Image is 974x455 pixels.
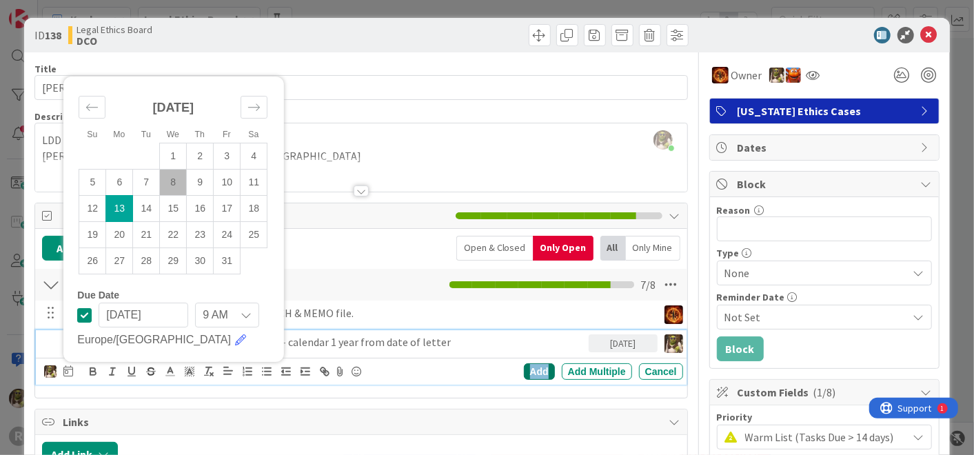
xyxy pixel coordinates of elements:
[731,67,762,83] span: Owner
[79,221,106,247] td: Sunday, 10/19/2025 12:00 PM
[34,63,57,75] label: Title
[214,195,241,221] td: Friday, 10/17/2025 12:00 PM
[664,334,683,353] img: DG
[106,247,133,274] td: Monday, 10/27/2025 12:00 PM
[63,208,448,224] span: Tasks
[42,132,680,148] p: LDD 2401040 [PERSON_NAME] ([PERSON_NAME])
[29,2,63,19] span: Support
[133,247,160,274] td: Tuesday, 10/28/2025 12:00 PM
[153,101,194,114] strong: [DATE]
[106,195,133,221] td: Selected. Monday, 10/13/2025 12:00 PM
[45,28,61,42] b: 138
[241,195,267,221] td: Saturday, 10/18/2025 12:00 PM
[524,363,555,380] div: Add
[99,303,188,327] input: MM/DD/YYYY
[639,363,683,380] div: Cancel
[195,130,205,139] small: Th
[214,221,241,247] td: Friday, 10/24/2025 12:00 PM
[141,130,151,139] small: Tu
[63,334,582,350] p: Check in file or clio for letter referring to DCO - calendar 1 year from date of letter
[533,236,593,261] div: Only Open
[63,414,662,430] span: Links
[786,68,801,83] img: KA
[133,169,160,195] td: Tuesday, 10/07/2025 12:00 PM
[86,305,652,321] p: Complete TPS located in clients RESEARCH & MEMO file.
[187,195,214,221] td: Thursday, 10/16/2025 12:00 PM
[724,309,908,325] span: Not Set
[187,169,214,195] td: Thursday, 10/09/2025 12:00 PM
[63,272,336,297] input: Add Checklist...
[241,96,267,119] div: Move forward to switch to the next month.
[214,247,241,274] td: Friday, 10/31/2025 12:00 PM
[160,195,187,221] td: Wednesday, 10/15/2025 12:00 PM
[133,195,160,221] td: Tuesday, 10/14/2025 12:00 PM
[653,130,673,150] img: yW9LRPfq2I1p6cQkqhMnMPjKb8hcA9gF.jpg
[717,204,751,216] label: Reason
[769,68,784,83] img: DG
[223,130,231,139] small: Fr
[589,334,658,352] div: [DATE]
[214,143,241,169] td: Friday, 10/03/2025 12:00 PM
[72,6,75,17] div: 1
[241,143,267,169] td: Saturday, 10/04/2025 12:00 PM
[203,305,227,325] span: 9 AM
[87,130,97,139] small: Su
[738,384,914,401] span: Custom Fields
[167,130,179,139] small: We
[133,221,160,247] td: Tuesday, 10/21/2025 12:00 PM
[664,305,683,324] img: TR
[77,35,152,46] b: DCO
[712,67,729,83] img: TR
[600,236,626,261] div: All
[77,290,119,300] span: Due Date
[562,363,632,380] div: Add Multiple
[77,332,231,348] span: Europe/[GEOGRAPHIC_DATA]
[79,247,106,274] td: Sunday, 10/26/2025 12:00 PM
[717,248,740,258] span: Type
[160,221,187,247] td: Wednesday, 10/22/2025 12:00 PM
[79,169,106,195] td: Sunday, 10/05/2025 12:00 PM
[187,143,214,169] td: Thursday, 10/02/2025 12:00 PM
[626,236,680,261] div: Only Mine
[717,336,764,361] button: Block
[34,27,61,43] span: ID
[106,169,133,195] td: Monday, 10/06/2025 12:00 PM
[214,169,241,195] td: Friday, 10/10/2025 12:00 PM
[641,276,656,293] span: 7 / 8
[187,247,214,274] td: Thursday, 10/30/2025 12:00 PM
[160,247,187,274] td: Wednesday, 10/29/2025 12:00 PM
[241,169,267,195] td: Saturday, 10/11/2025 12:00 PM
[34,110,88,123] span: Description
[77,24,152,35] span: Legal Ethics Board
[113,130,125,139] small: Mo
[248,130,258,139] small: Sa
[44,365,57,378] img: DG
[738,139,914,156] span: Dates
[106,221,133,247] td: Monday, 10/20/2025 12:00 PM
[456,236,533,261] div: Open & Closed
[160,169,187,195] td: Wednesday, 10/08/2025 12:00 PM
[42,148,680,164] p: [PERSON_NAME] - Assistant General Counsel [GEOGRAPHIC_DATA]
[724,263,901,283] span: None
[160,143,187,169] td: Wednesday, 10/01/2025 12:00 PM
[79,96,105,119] div: Move backward to switch to the previous month.
[717,292,785,302] span: Reminder Date
[813,385,836,399] span: ( 1/8 )
[241,221,267,247] td: Saturday, 10/25/2025 12:00 PM
[79,195,106,221] td: Sunday, 10/12/2025 12:00 PM
[745,427,901,447] span: Warm List (Tasks Due > 14 days)
[187,221,214,247] td: Thursday, 10/23/2025 12:00 PM
[738,176,914,192] span: Block
[63,83,283,290] div: Calendar
[717,412,932,422] div: Priority
[34,75,687,100] input: type card name here...
[738,103,914,119] span: [US_STATE] Ethics Cases
[42,236,139,261] button: Add Checklist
